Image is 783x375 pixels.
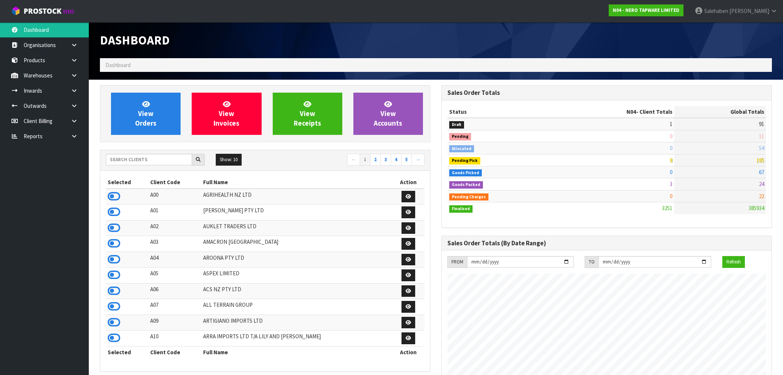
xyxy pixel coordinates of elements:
[670,169,672,176] span: 0
[449,181,483,189] span: Goods Packed
[613,7,679,13] strong: N04 - NERO TAPWARE LIMITED
[24,6,61,16] span: ProStock
[585,256,598,268] div: TO
[759,193,764,200] span: 22
[201,346,392,358] th: Full Name
[447,106,552,118] th: Status
[148,189,201,205] td: A00
[552,106,674,118] th: - Client Totals
[447,89,766,96] h3: Sales Order Totals
[370,154,381,166] a: 2
[392,346,424,358] th: Action
[674,106,766,118] th: Global Totals
[447,240,766,247] h3: Sales Order Totals (By Date Range)
[704,7,728,14] span: Salehaben
[11,6,20,16] img: cube-alt.png
[148,205,201,220] td: A01
[759,169,764,176] span: 67
[201,315,392,331] td: ARTIGIANO IMPORTS LTD
[148,346,201,358] th: Client Code
[449,193,488,201] span: Pending Charges
[148,220,201,236] td: A02
[670,145,672,152] span: 0
[106,154,192,165] input: Search clients
[148,315,201,331] td: A09
[722,256,745,268] button: Refresh
[148,299,201,315] td: A07
[201,331,392,346] td: ARRA IMPORTS LTD T/A LILY AND [PERSON_NAME]
[391,154,401,166] a: 4
[759,145,764,152] span: 54
[449,205,473,213] span: Finalised
[148,331,201,346] td: A10
[447,256,467,268] div: FROM
[106,176,148,188] th: Selected
[201,189,392,205] td: AGRIHEALTH NZ LTD
[201,220,392,236] td: AUKLET TRADERS LTD
[135,100,157,127] span: View Orders
[148,176,201,188] th: Client Code
[270,154,424,167] nav: Page navigation
[401,154,412,166] a: 5
[360,154,370,166] a: 1
[201,236,392,252] td: AMACRON [GEOGRAPHIC_DATA]
[201,205,392,220] td: [PERSON_NAME] PTY LTD
[670,157,672,164] span: 8
[201,176,392,188] th: Full Name
[148,268,201,283] td: A05
[353,93,423,135] a: ViewAccounts
[756,157,764,164] span: 185
[449,145,474,153] span: Allocated
[609,4,683,16] a: N04 - NERO TAPWARE LIMITED
[106,346,148,358] th: Selected
[201,283,392,299] td: ACS NZ PTY LTD
[449,157,480,165] span: Pending Pick
[449,169,482,177] span: Goods Picked
[63,8,74,15] small: WMS
[347,154,360,166] a: ←
[273,93,342,135] a: ViewReceipts
[294,100,321,127] span: View Receipts
[100,32,170,48] span: Dashboard
[380,154,391,166] a: 3
[670,180,672,187] span: 3
[201,299,392,315] td: ALL TERRAIN GROUP
[148,236,201,252] td: A03
[759,120,764,127] span: 91
[148,252,201,268] td: A04
[214,100,239,127] span: View Invoices
[749,205,764,212] span: 385934
[392,176,424,188] th: Action
[662,205,672,212] span: 3251
[201,252,392,268] td: AROONA PTY LTD
[105,62,131,69] span: Dashboard
[670,193,672,200] span: 0
[626,108,636,115] span: N04
[759,180,764,187] span: 24
[449,121,464,129] span: Draft
[192,93,261,135] a: ViewInvoices
[759,133,764,140] span: 11
[729,7,769,14] span: [PERSON_NAME]
[670,133,672,140] span: 0
[148,283,201,299] td: A06
[670,120,672,127] span: 1
[111,93,181,135] a: ViewOrders
[216,154,242,166] button: Show: 10
[449,133,471,140] span: Pending
[374,100,402,127] span: View Accounts
[411,154,424,166] a: →
[201,268,392,283] td: ASPEX LIMITED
